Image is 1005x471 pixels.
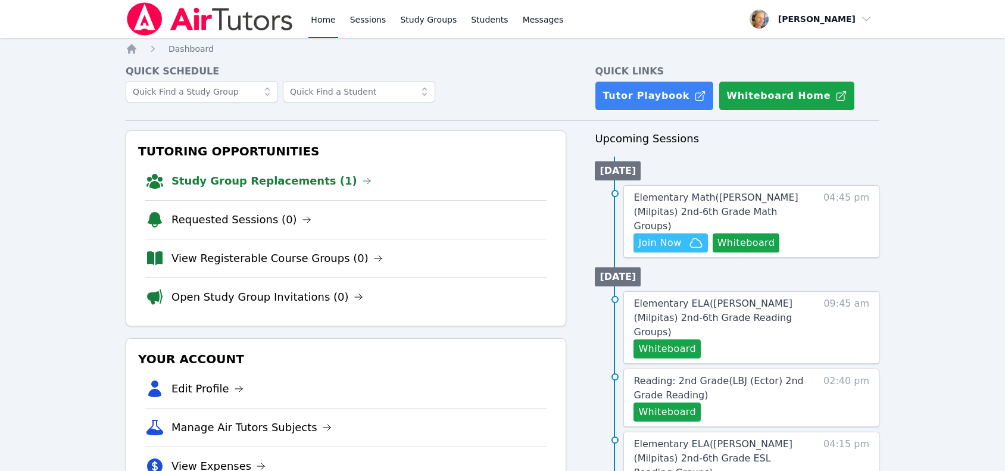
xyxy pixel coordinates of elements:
h3: Tutoring Opportunities [136,141,556,162]
a: Tutor Playbook [595,81,714,111]
span: Messages [523,14,564,26]
span: Reading: 2nd Grade ( LBJ (Ector) 2nd Grade Reading ) [633,375,803,401]
button: Whiteboard [633,403,701,422]
span: Elementary Math ( [PERSON_NAME] (Milpitas) 2nd-6th Grade Math Groups ) [633,192,798,232]
span: Elementary ELA ( [PERSON_NAME] (Milpitas) 2nd-6th Grade Reading Groups ) [633,298,792,338]
input: Quick Find a Study Group [126,81,278,102]
h3: Your Account [136,348,556,370]
a: Reading: 2nd Grade(LBJ (Ector) 2nd Grade Reading) [633,374,810,403]
span: 09:45 am [823,297,869,358]
h3: Upcoming Sessions [595,130,879,147]
span: Join Now [638,236,681,250]
a: View Registerable Course Groups (0) [171,250,383,267]
h4: Quick Schedule [126,64,566,79]
a: Open Study Group Invitations (0) [171,289,363,305]
a: Dashboard [168,43,214,55]
h4: Quick Links [595,64,879,79]
button: Whiteboard [713,233,780,252]
a: Edit Profile [171,380,244,397]
button: Whiteboard Home [719,81,855,111]
input: Quick Find a Student [283,81,435,102]
button: Whiteboard [633,339,701,358]
li: [DATE] [595,161,641,180]
li: [DATE] [595,267,641,286]
a: Requested Sessions (0) [171,211,311,228]
span: Dashboard [168,44,214,54]
span: 04:45 pm [823,191,869,252]
a: Manage Air Tutors Subjects [171,419,332,436]
img: Air Tutors [126,2,294,36]
a: Elementary ELA([PERSON_NAME] (Milpitas) 2nd-6th Grade Reading Groups) [633,297,810,339]
nav: Breadcrumb [126,43,879,55]
span: 02:40 pm [823,374,869,422]
a: Study Group Replacements (1) [171,173,372,189]
button: Join Now [633,233,707,252]
a: Elementary Math([PERSON_NAME] (Milpitas) 2nd-6th Grade Math Groups) [633,191,810,233]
